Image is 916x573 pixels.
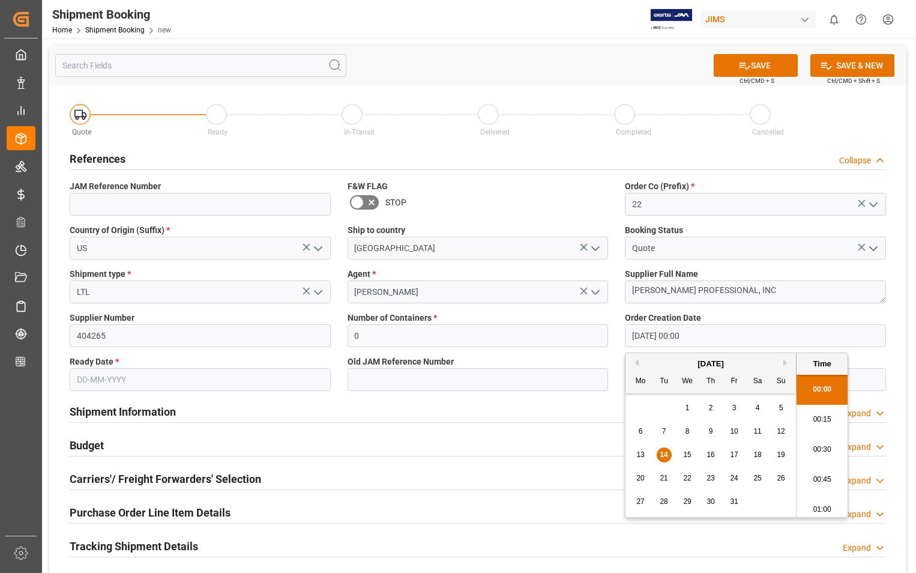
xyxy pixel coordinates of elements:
span: Ctrl/CMD + Shift + S [827,76,880,85]
span: 2 [709,404,713,412]
span: 4 [756,404,760,412]
span: Quote [72,128,91,136]
button: open menu [863,239,881,258]
button: Previous Month [631,359,639,366]
span: Ctrl/CMD + S [740,76,774,85]
div: Choose Monday, October 27th, 2025 [633,494,648,509]
button: show 0 new notifications [821,6,848,33]
button: Next Month [783,359,791,366]
span: F&W FLAG [348,180,388,193]
div: JIMS [701,11,816,28]
button: open menu [586,283,604,302]
div: Choose Sunday, October 19th, 2025 [774,447,789,462]
span: 30 [707,497,714,506]
div: Choose Friday, October 31st, 2025 [727,494,742,509]
div: Choose Saturday, October 18th, 2025 [750,447,765,462]
div: Choose Friday, October 24th, 2025 [727,471,742,486]
span: 6 [639,427,643,435]
span: 10 [730,427,738,435]
span: 12 [777,427,785,435]
button: open menu [308,239,326,258]
div: Choose Wednesday, October 8th, 2025 [680,424,695,439]
span: 13 [636,450,644,459]
div: Choose Thursday, October 2nd, 2025 [704,401,719,416]
span: 1 [685,404,690,412]
span: 17 [730,450,738,459]
button: SAVE [714,54,798,77]
span: Cancelled [752,128,784,136]
li: 00:15 [797,405,848,435]
div: Choose Thursday, October 30th, 2025 [704,494,719,509]
div: Choose Thursday, October 16th, 2025 [704,447,719,462]
div: Expand [843,407,871,420]
div: [DATE] [625,358,796,370]
div: Expand [843,441,871,453]
div: Choose Wednesday, October 1st, 2025 [680,401,695,416]
h2: Tracking Shipment Details [70,538,198,554]
div: Choose Sunday, October 12th, 2025 [774,424,789,439]
button: SAVE & NEW [810,54,894,77]
div: Sa [750,374,765,389]
span: 15 [683,450,691,459]
div: Choose Saturday, October 25th, 2025 [750,471,765,486]
button: open menu [586,239,604,258]
span: 3 [732,404,737,412]
input: Search Fields [55,54,346,77]
span: In-Transit [344,128,375,136]
span: Supplier Full Name [625,268,698,280]
div: Choose Wednesday, October 22nd, 2025 [680,471,695,486]
div: Choose Sunday, October 26th, 2025 [774,471,789,486]
div: Choose Friday, October 10th, 2025 [727,424,742,439]
div: Choose Saturday, October 4th, 2025 [750,401,765,416]
div: Choose Friday, October 3rd, 2025 [727,401,742,416]
span: Order Creation Date [625,312,701,324]
span: 22 [683,474,691,482]
div: Choose Monday, October 13th, 2025 [633,447,648,462]
span: 18 [753,450,761,459]
span: 24 [730,474,738,482]
div: Choose Wednesday, October 15th, 2025 [680,447,695,462]
div: Su [774,374,789,389]
textarea: [PERSON_NAME] PROFESSIONAL, INC [625,280,886,303]
span: 19 [777,450,785,459]
div: Choose Tuesday, October 21st, 2025 [657,471,672,486]
div: month 2025-10 [629,396,793,514]
div: Expand [843,508,871,521]
span: Order Co (Prefix) [625,180,695,193]
input: DD-MM-YYYY [70,368,331,391]
a: Home [52,26,72,34]
div: Choose Tuesday, October 7th, 2025 [657,424,672,439]
span: Agent [348,268,376,280]
span: 31 [730,497,738,506]
div: Choose Monday, October 20th, 2025 [633,471,648,486]
span: Ready [208,128,227,136]
div: Th [704,374,719,389]
div: Choose Sunday, October 5th, 2025 [774,401,789,416]
div: Fr [727,374,742,389]
div: Expand [843,542,871,554]
li: 00:30 [797,435,848,465]
div: Choose Thursday, October 9th, 2025 [704,424,719,439]
div: Choose Saturday, October 11th, 2025 [750,424,765,439]
div: Choose Tuesday, October 14th, 2025 [657,447,672,462]
span: Country of Origin (Suffix) [70,224,170,237]
input: DD-MM-YYYY HH:MM [625,324,886,347]
span: Number of Containers [348,312,437,324]
span: 27 [636,497,644,506]
div: Expand [843,474,871,487]
div: Choose Thursday, October 23rd, 2025 [704,471,719,486]
img: Exertis%20JAM%20-%20Email%20Logo.jpg_1722504956.jpg [651,9,692,30]
span: 25 [753,474,761,482]
a: Shipment Booking [85,26,145,34]
span: 8 [685,427,690,435]
button: Help Center [848,6,875,33]
li: 00:00 [797,375,848,405]
span: 7 [662,427,666,435]
span: 9 [709,427,713,435]
li: 00:45 [797,465,848,495]
div: Shipment Booking [52,5,171,23]
div: Collapse [839,154,871,167]
span: 21 [660,474,667,482]
div: Time [800,358,845,370]
span: 29 [683,497,691,506]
